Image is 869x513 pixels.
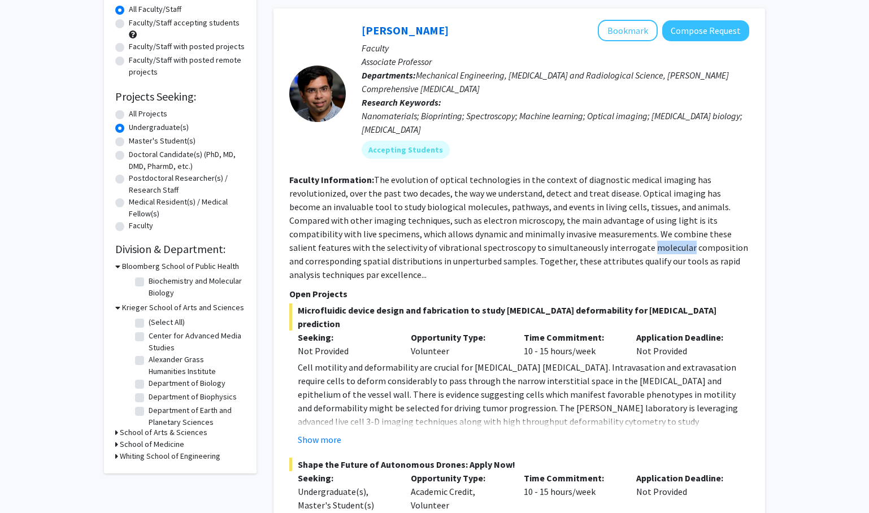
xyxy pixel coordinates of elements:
label: All Projects [129,108,167,120]
p: Associate Professor [362,55,749,68]
p: Open Projects [289,287,749,301]
h2: Division & Department: [115,242,245,256]
p: Opportunity Type: [411,471,507,485]
label: Biochemistry and Molecular Biology [149,275,242,299]
label: Faculty/Staff with posted remote projects [129,54,245,78]
h3: Whiting School of Engineering [120,450,220,462]
div: Volunteer [402,331,515,358]
h3: School of Medicine [120,438,184,450]
h2: Projects Seeking: [115,90,245,103]
label: Faculty/Staff accepting students [129,17,240,29]
div: Not Provided [628,331,741,358]
p: Time Commitment: [524,331,620,344]
span: Mechanical Engineering, [MEDICAL_DATA] and Radiological Science, [PERSON_NAME] Comprehensive [MED... [362,69,729,94]
fg-read-more: The evolution of optical technologies in the context of diagnostic medical imaging has revolution... [289,174,748,280]
label: Undergraduate(s) [129,121,189,133]
b: Departments: [362,69,416,81]
p: Seeking: [298,471,394,485]
label: Faculty/Staff with posted projects [129,41,245,53]
label: Department of Earth and Planetary Sciences [149,405,242,428]
h3: School of Arts & Sciences [120,427,207,438]
h3: Krieger School of Arts and Sciences [122,302,244,314]
b: Faculty Information: [289,174,374,185]
label: Postdoctoral Researcher(s) / Research Staff [129,172,245,196]
label: (Select All) [149,316,185,328]
p: Opportunity Type: [411,331,507,344]
label: Medical Resident(s) / Medical Fellow(s) [129,196,245,220]
div: Academic Credit, Volunteer [402,471,515,512]
label: Center for Advanced Media Studies [149,330,242,354]
span: Microfluidic device design and fabrication to study [MEDICAL_DATA] deformability for [MEDICAL_DAT... [289,303,749,331]
p: Cell motility and deformability are crucial for [MEDICAL_DATA] [MEDICAL_DATA]. Intravasation and ... [298,360,749,442]
h3: Bloomberg School of Public Health [122,260,239,272]
div: Not Provided [628,471,741,512]
div: Undergraduate(s), Master's Student(s) [298,485,394,512]
div: Not Provided [298,344,394,358]
div: Nanomaterials; Bioprinting; Spectroscopy; Machine learning; Optical imaging; [MEDICAL_DATA] biolo... [362,109,749,136]
label: All Faculty/Staff [129,3,181,15]
b: Research Keywords: [362,97,441,108]
label: Master's Student(s) [129,135,195,147]
iframe: Chat [8,462,48,505]
mat-chip: Accepting Students [362,141,450,159]
label: Alexander Grass Humanities Institute [149,354,242,377]
label: Department of Biophysics [149,391,237,403]
div: 10 - 15 hours/week [515,471,628,512]
label: Doctoral Candidate(s) (PhD, MD, DMD, PharmD, etc.) [129,149,245,172]
div: 10 - 15 hours/week [515,331,628,358]
button: Compose Request to Ishan Barman [662,20,749,41]
button: Add Ishan Barman to Bookmarks [598,20,658,41]
label: Faculty [129,220,153,232]
button: Show more [298,433,341,446]
p: Faculty [362,41,749,55]
p: Application Deadline: [636,331,732,344]
label: Department of Biology [149,377,225,389]
span: Shape the Future of Autonomous Drones: Apply Now! [289,458,749,471]
p: Seeking: [298,331,394,344]
p: Time Commitment: [524,471,620,485]
a: [PERSON_NAME] [362,23,449,37]
p: Application Deadline: [636,471,732,485]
